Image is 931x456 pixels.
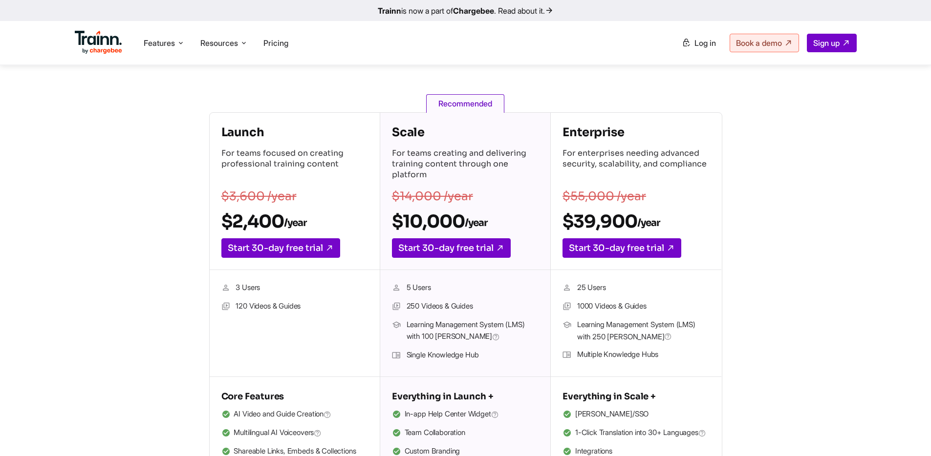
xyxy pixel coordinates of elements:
[882,409,931,456] iframe: Chat Widget
[563,300,710,313] li: 1000 Videos & Guides
[234,427,322,439] span: Multilingual AI Voiceovers
[563,210,710,232] h2: $39,900
[563,389,710,404] h5: Everything in Scale +
[392,238,511,258] a: Start 30-day free trial
[676,34,722,52] a: Log in
[392,389,539,404] h5: Everything in Launch +
[392,282,539,294] li: 5 Users
[575,427,706,439] span: 1-Click Translation into 30+ Languages
[807,34,857,52] a: Sign up
[221,124,368,140] h4: Launch
[882,409,931,456] div: Widget de chat
[221,300,368,313] li: 120 Videos & Guides
[392,148,539,182] p: For teams creating and delivering training content through one platform
[392,189,473,204] s: $14,000 /year
[144,38,175,48] span: Features
[378,6,401,16] b: Trainn
[392,427,539,439] li: Team Collaboration
[563,349,710,361] li: Multiple Knowledge Hubs
[405,408,499,421] span: In-app Help Center Widget
[392,349,539,362] li: Single Knowledge Hub
[563,148,710,182] p: For enterprises needing advanced security, scalability, and compliance
[563,238,681,258] a: Start 30-day free trial
[730,34,799,52] a: Book a demo
[465,217,487,229] sub: /year
[221,282,368,294] li: 3 Users
[426,94,504,113] span: Recommended
[234,408,331,421] span: AI Video and Guide Creation
[694,38,716,48] span: Log in
[407,319,539,343] span: Learning Management System (LMS) with 100 [PERSON_NAME]
[563,189,646,204] s: $55,000 /year
[563,124,710,140] h4: Enterprise
[453,6,494,16] b: Chargebee
[200,38,238,48] span: Resources
[392,300,539,313] li: 250 Videos & Guides
[75,31,123,54] img: Trainn Logo
[736,38,782,48] span: Book a demo
[263,38,288,48] a: Pricing
[392,124,539,140] h4: Scale
[221,389,368,404] h5: Core Features
[392,210,539,232] h2: $10,000
[221,148,368,182] p: For teams focused on creating professional training content
[563,408,710,421] li: [PERSON_NAME]/SSO
[284,217,306,229] sub: /year
[221,189,297,204] s: $3,600 /year
[221,210,368,232] h2: $2,400
[221,238,340,258] a: Start 30-day free trial
[563,282,710,294] li: 25 Users
[577,319,710,343] span: Learning Management System (LMS) with 250 [PERSON_NAME]
[637,217,660,229] sub: /year
[813,38,840,48] span: Sign up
